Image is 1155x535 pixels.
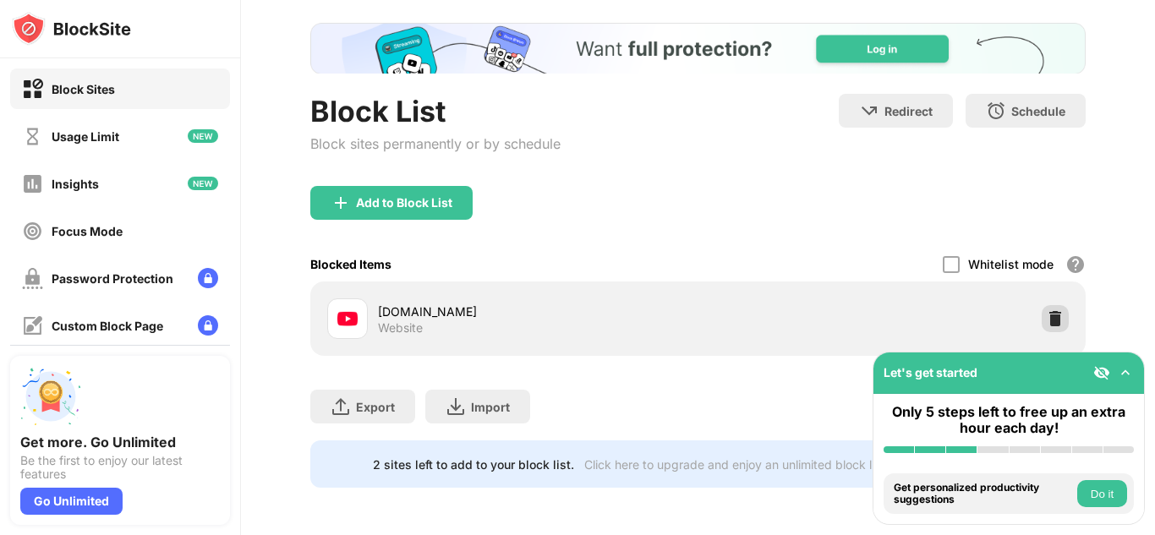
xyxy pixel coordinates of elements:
img: omni-setup-toggle.svg [1117,364,1134,381]
div: Let's get started [884,365,977,379]
img: customize-block-page-off.svg [22,315,43,336]
img: new-icon.svg [188,177,218,190]
img: lock-menu.svg [198,268,218,288]
div: 2 sites left to add to your block list. [373,457,574,472]
div: Be the first to enjoy our latest features [20,454,220,481]
img: insights-off.svg [22,173,43,194]
img: password-protection-off.svg [22,268,43,289]
img: lock-menu.svg [198,315,218,336]
div: Add to Block List [356,196,452,210]
div: Password Protection [52,271,173,286]
button: Do it [1077,480,1127,507]
div: Go Unlimited [20,488,123,515]
div: Insights [52,177,99,191]
div: [DOMAIN_NAME] [378,303,698,320]
div: Block sites permanently or by schedule [310,135,561,152]
img: push-unlimited.svg [20,366,81,427]
div: Schedule [1011,104,1065,118]
img: eye-not-visible.svg [1093,364,1110,381]
div: Block List [310,94,561,128]
img: favicons [337,308,358,329]
img: new-icon.svg [188,129,218,143]
div: Blocked Items [310,257,391,271]
div: Website [378,320,423,336]
div: Custom Block Page [52,319,163,333]
iframe: Banner [310,23,1086,74]
div: Get personalized productivity suggestions [894,482,1073,506]
div: Only 5 steps left to free up an extra hour each day! [884,404,1134,436]
div: Redirect [884,104,933,118]
div: Focus Mode [52,224,123,238]
div: Get more. Go Unlimited [20,434,220,450]
div: Block Sites [52,82,115,96]
img: time-usage-off.svg [22,126,43,147]
div: Export [356,400,395,414]
img: logo-blocksite.svg [12,12,131,46]
img: focus-off.svg [22,221,43,242]
img: block-on.svg [22,79,43,100]
div: Click here to upgrade and enjoy an unlimited block list. [584,457,888,472]
div: Whitelist mode [968,257,1054,271]
div: Import [471,400,510,414]
div: Usage Limit [52,129,119,144]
